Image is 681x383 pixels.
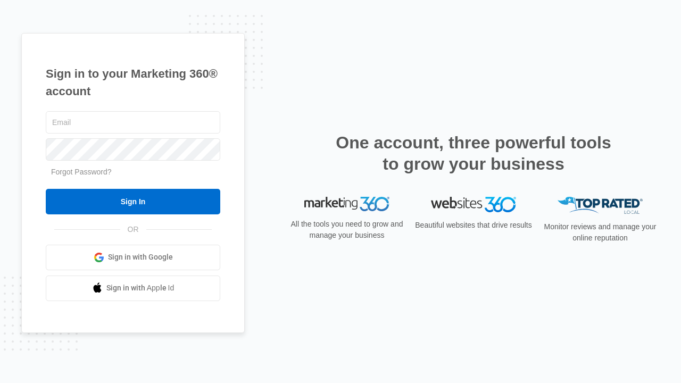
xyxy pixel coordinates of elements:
[108,252,173,263] span: Sign in with Google
[558,197,643,214] img: Top Rated Local
[46,111,220,134] input: Email
[304,197,389,212] img: Marketing 360
[431,197,516,212] img: Websites 360
[106,282,175,294] span: Sign in with Apple Id
[46,65,220,100] h1: Sign in to your Marketing 360® account
[287,219,406,241] p: All the tools you need to grow and manage your business
[46,276,220,301] a: Sign in with Apple Id
[414,220,533,231] p: Beautiful websites that drive results
[120,224,146,235] span: OR
[333,132,614,174] h2: One account, three powerful tools to grow your business
[541,221,660,244] p: Monitor reviews and manage your online reputation
[46,189,220,214] input: Sign In
[51,168,112,176] a: Forgot Password?
[46,245,220,270] a: Sign in with Google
